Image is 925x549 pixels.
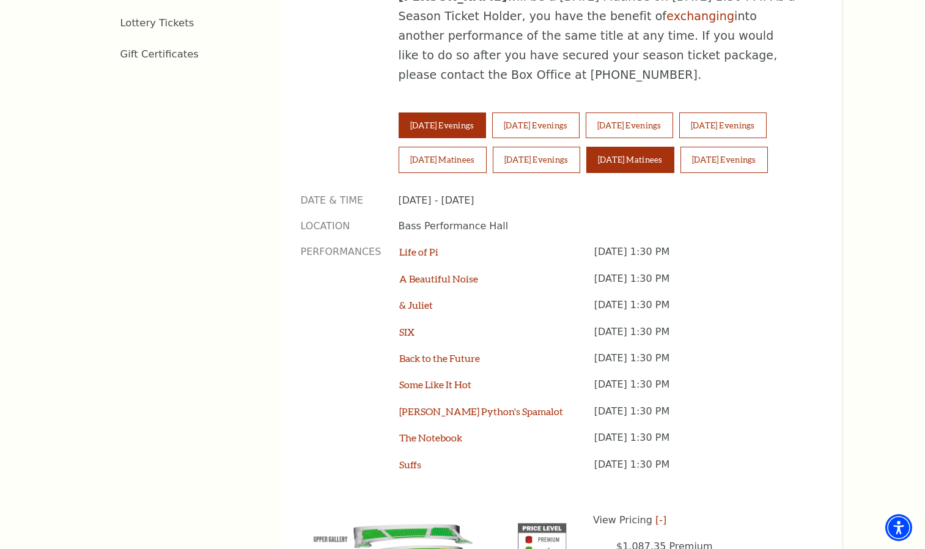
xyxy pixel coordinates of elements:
a: SIX [399,326,415,337]
p: View Pricing [593,513,805,528]
p: Date & Time [301,194,380,207]
a: [PERSON_NAME] Python's Spamalot [399,405,563,417]
button: [DATE] Evenings [399,112,486,138]
div: Accessibility Menu [885,514,912,541]
p: [DATE] 1:30 PM [594,325,805,352]
p: [DATE] 1:30 PM [594,272,805,298]
button: [DATE] Evenings [586,112,673,138]
p: [DATE] 1:30 PM [594,431,805,457]
a: Lottery Tickets [120,17,194,29]
a: Life of Pi [399,246,438,257]
a: The Notebook [399,432,462,443]
a: [-] [655,514,666,526]
a: Suffs [399,459,421,470]
a: Some Like It Hot [399,378,471,390]
p: [DATE] 1:30 PM [594,352,805,378]
a: & Juliet [399,299,433,311]
button: [DATE] Evenings [680,147,768,172]
p: [DATE] 1:30 PM [594,245,805,271]
a: Gift Certificates [120,48,199,60]
a: exchanging [666,9,734,23]
p: [DATE] 1:30 PM [594,458,805,484]
button: [DATE] Matinees [586,147,674,172]
a: Back to the Future [399,352,480,364]
button: [DATE] Matinees [399,147,487,172]
p: [DATE] 1:30 PM [594,298,805,325]
p: [DATE] 1:30 PM [594,378,805,404]
p: Bass Performance Hall [399,219,805,233]
p: [DATE] - [DATE] [399,194,805,207]
button: [DATE] Evenings [492,112,580,138]
button: [DATE] Evenings [679,112,767,138]
p: [DATE] 1:30 PM [594,405,805,431]
a: A Beautiful Noise [399,273,478,284]
p: Performances [301,245,381,484]
p: Location [301,219,380,233]
button: [DATE] Evenings [493,147,580,172]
